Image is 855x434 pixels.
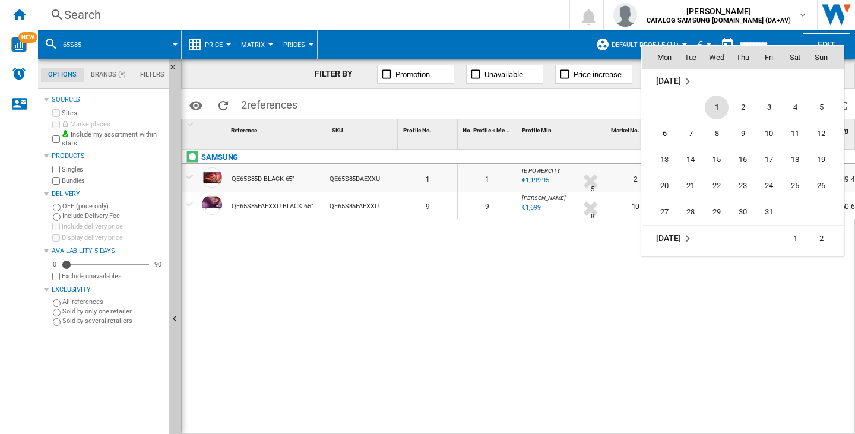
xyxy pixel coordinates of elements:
[809,227,833,251] span: 2
[808,121,844,147] td: Sunday January 12 2025
[782,252,808,278] td: Saturday February 8 2025
[782,46,808,69] th: Sat
[642,94,844,121] tr: Week 1
[731,174,755,198] span: 23
[642,46,677,69] th: Mon
[679,122,702,145] span: 7
[756,121,782,147] td: Friday January 10 2025
[809,148,833,172] span: 19
[653,122,676,145] span: 6
[809,122,833,145] span: 12
[642,173,677,199] td: Monday January 20 2025
[642,147,844,173] tr: Week 3
[783,174,807,198] span: 25
[642,121,844,147] tr: Week 2
[756,173,782,199] td: Friday January 24 2025
[679,148,702,172] span: 14
[757,148,781,172] span: 17
[730,173,756,199] td: Thursday January 23 2025
[704,46,730,69] th: Wed
[809,174,833,198] span: 26
[731,122,755,145] span: 9
[704,147,730,173] td: Wednesday January 15 2025
[642,199,677,226] td: Monday January 27 2025
[656,76,680,85] span: [DATE]
[731,200,755,224] span: 30
[783,148,807,172] span: 18
[756,252,782,278] td: Friday February 7 2025
[704,252,730,278] td: Wednesday February 5 2025
[653,148,676,172] span: 13
[808,46,844,69] th: Sun
[783,122,807,145] span: 11
[642,121,677,147] td: Monday January 6 2025
[782,94,808,121] td: Saturday January 4 2025
[808,173,844,199] td: Sunday January 26 2025
[730,94,756,121] td: Thursday January 2 2025
[705,96,729,119] span: 1
[730,46,756,69] th: Thu
[782,121,808,147] td: Saturday January 11 2025
[782,225,808,252] td: Saturday February 1 2025
[679,174,702,198] span: 21
[642,252,844,278] tr: Week 2
[642,46,844,255] md-calendar: Calendar
[705,148,729,172] span: 15
[704,173,730,199] td: Wednesday January 22 2025
[782,173,808,199] td: Saturday January 25 2025
[679,200,702,224] span: 28
[653,174,676,198] span: 20
[808,94,844,121] td: Sunday January 5 2025
[642,68,844,94] tr: Week undefined
[642,147,677,173] td: Monday January 13 2025
[757,96,781,119] span: 3
[757,174,781,198] span: 24
[705,200,729,224] span: 29
[730,252,756,278] td: Thursday February 6 2025
[782,147,808,173] td: Saturday January 18 2025
[757,200,781,224] span: 31
[730,199,756,226] td: Thursday January 30 2025
[642,68,844,94] td: January 2025
[808,147,844,173] td: Sunday January 19 2025
[653,200,676,224] span: 27
[642,199,844,226] tr: Week 5
[677,173,704,199] td: Tuesday January 21 2025
[656,233,680,243] span: [DATE]
[705,174,729,198] span: 22
[731,96,755,119] span: 2
[642,225,730,252] td: February 2025
[783,96,807,119] span: 4
[808,252,844,278] td: Sunday February 9 2025
[677,252,704,278] td: Tuesday February 4 2025
[704,121,730,147] td: Wednesday January 8 2025
[756,46,782,69] th: Fri
[783,227,807,251] span: 1
[677,147,704,173] td: Tuesday January 14 2025
[756,199,782,226] td: Friday January 31 2025
[642,225,844,252] tr: Week 1
[809,96,833,119] span: 5
[677,121,704,147] td: Tuesday January 7 2025
[731,148,755,172] span: 16
[704,199,730,226] td: Wednesday January 29 2025
[642,173,844,199] tr: Week 4
[757,122,781,145] span: 10
[730,147,756,173] td: Thursday January 16 2025
[705,122,729,145] span: 8
[704,94,730,121] td: Wednesday January 1 2025
[808,225,844,252] td: Sunday February 2 2025
[756,147,782,173] td: Friday January 17 2025
[642,252,677,278] td: Monday February 3 2025
[677,199,704,226] td: Tuesday January 28 2025
[730,121,756,147] td: Thursday January 9 2025
[677,46,704,69] th: Tue
[756,94,782,121] td: Friday January 3 2025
